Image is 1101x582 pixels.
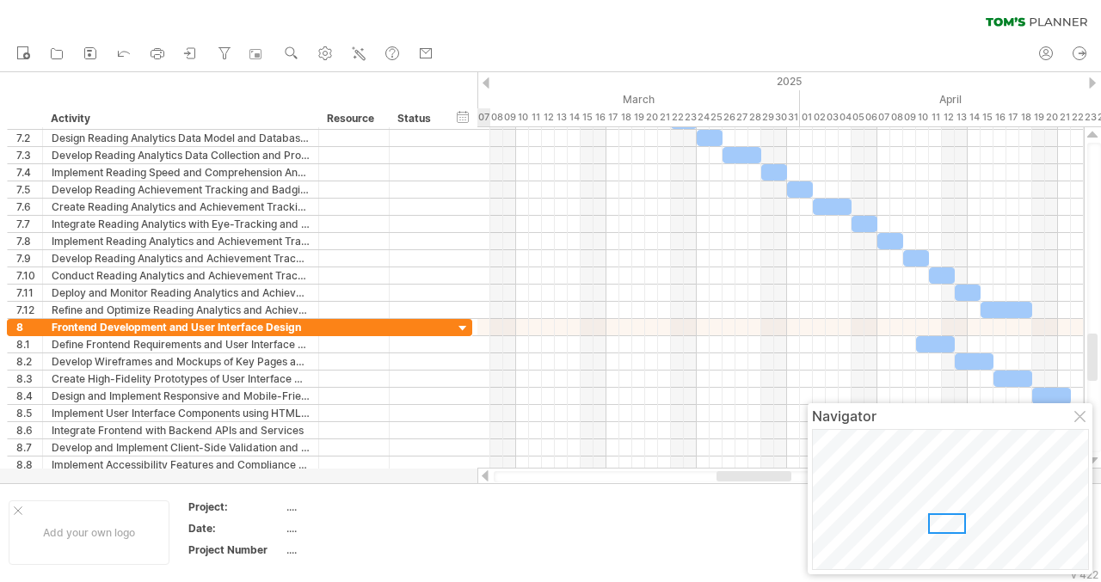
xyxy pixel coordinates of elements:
div: Tuesday, 15 April 2025 [981,108,993,126]
div: Thursday, 3 April 2025 [826,108,839,126]
div: Deploy and Monitor Reading Analytics and Achievement Tracking System in Production Environment [52,285,310,301]
div: .... [286,521,431,536]
div: Status [397,110,435,127]
div: Monday, 31 March 2025 [787,108,800,126]
div: Sunday, 30 March 2025 [774,108,787,126]
div: 7.7 [16,216,42,232]
div: Tuesday, 1 April 2025 [800,108,813,126]
div: 8.5 [16,405,42,421]
div: 7.10 [16,267,42,284]
div: 8.1 [16,336,42,352]
div: 7.2 [16,130,42,146]
div: Integrate Frontend with Backend APIs and Services [52,422,310,438]
div: 8.8 [16,456,42,473]
div: Project: [188,499,283,514]
div: Wednesday, 16 April 2025 [993,108,1006,126]
div: Monday, 24 March 2025 [697,108,710,126]
div: Resource [327,110,379,127]
div: Develop Reading Analytics Data Collection and Processing System [52,147,310,163]
div: Tuesday, 25 March 2025 [710,108,723,126]
div: 8.6 [16,422,42,438]
div: Create Reading Analytics and Achievement Tracking Dashboard [52,199,310,215]
div: Friday, 21 March 2025 [658,108,671,126]
div: Friday, 11 April 2025 [929,108,942,126]
div: Thursday, 13 March 2025 [555,108,568,126]
div: Thursday, 10 April 2025 [916,108,929,126]
div: Saturday, 19 April 2025 [1032,108,1045,126]
div: Thursday, 20 March 2025 [645,108,658,126]
div: Monday, 14 April 2025 [968,108,981,126]
div: .... [286,499,431,514]
div: Thursday, 27 March 2025 [735,108,748,126]
div: Saturday, 29 March 2025 [761,108,774,126]
div: Sunday, 6 April 2025 [864,108,877,126]
div: Project Number [188,542,283,557]
div: Implement User Interface Components using HTML, CSS, and JavaScript [52,405,310,421]
div: Friday, 7 March 2025 [477,108,490,126]
div: Implement Reading Analytics and Achievement Tracking Notifications [52,233,310,249]
div: Thursday, 17 April 2025 [1006,108,1019,126]
div: Conduct Reading Analytics and Achievement Tracking System Testing and Quality Assurance [52,267,310,284]
div: Refine and Optimize Reading Analytics and Achievement Tracking System based on User Feedback [52,302,310,318]
div: Friday, 28 March 2025 [748,108,761,126]
div: Sunday, 16 March 2025 [594,108,606,126]
div: 7.11 [16,285,42,301]
div: Tuesday, 11 March 2025 [529,108,542,126]
div: Wednesday, 26 March 2025 [723,108,735,126]
div: Design and Implement Responsive and Mobile-Friendly Layout [52,388,310,404]
div: 8 [16,319,42,335]
div: Saturday, 15 March 2025 [581,108,594,126]
div: Monday, 17 March 2025 [606,108,619,126]
div: 7.9 [16,250,42,266]
div: Develop Wireframes and Mockups of Key Pages and Features [52,353,310,370]
div: Sunday, 23 March 2025 [684,108,697,126]
div: Monday, 21 April 2025 [1058,108,1071,126]
div: Implement Reading Speed and Comprehension Analysis [52,164,310,181]
div: Date: [188,521,283,536]
div: Saturday, 22 March 2025 [671,108,684,126]
div: Wednesday, 12 March 2025 [542,108,555,126]
div: Friday, 14 March 2025 [568,108,581,126]
div: Monday, 10 March 2025 [516,108,529,126]
div: Add your own logo [9,500,169,565]
div: 8.3 [16,371,42,387]
div: Saturday, 12 April 2025 [942,108,955,126]
div: Sunday, 20 April 2025 [1045,108,1058,126]
div: Tuesday, 18 March 2025 [619,108,632,126]
div: 8.7 [16,439,42,456]
div: Implement Accessibility Features and Compliance with Web Standards [52,456,310,473]
div: Frontend Development and User Interface Design [52,319,310,335]
div: Wednesday, 23 April 2025 [1084,108,1097,126]
div: Tuesday, 8 April 2025 [890,108,903,126]
div: Saturday, 8 March 2025 [490,108,503,126]
div: Develop and Implement Client-Side Validation and Error Handling [52,439,310,456]
div: March 2025 [400,90,800,108]
div: Sunday, 13 April 2025 [955,108,968,126]
div: Integrate Reading Analytics with Eye-Tracking and Book Management Systems [52,216,310,232]
div: Monday, 7 April 2025 [877,108,890,126]
div: Friday, 4 April 2025 [839,108,852,126]
div: 7.3 [16,147,42,163]
div: 8.2 [16,353,42,370]
div: Saturday, 5 April 2025 [852,108,864,126]
div: 7.4 [16,164,42,181]
div: Wednesday, 19 March 2025 [632,108,645,126]
div: 7.6 [16,199,42,215]
div: Tuesday, 22 April 2025 [1071,108,1084,126]
div: Navigator [812,407,1088,425]
div: .... [286,542,431,557]
div: Sunday, 9 March 2025 [503,108,516,126]
div: v 422 [1071,568,1098,581]
div: Define Frontend Requirements and User Interface Design Goals [52,336,310,352]
div: 8.4 [16,388,42,404]
div: 7.5 [16,181,42,198]
div: Develop Reading Achievement Tracking and Badging System [52,181,310,198]
div: Wednesday, 2 April 2025 [813,108,826,126]
div: 7.8 [16,233,42,249]
div: Activity [51,110,309,127]
div: Design Reading Analytics Data Model and Database Schema [52,130,310,146]
div: Create High-Fidelity Prototypes of User Interface Components [52,371,310,387]
div: Develop Reading Analytics and Achievement Tracking Reporting and Visualization [52,250,310,266]
div: 7.12 [16,302,42,318]
div: Friday, 18 April 2025 [1019,108,1032,126]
